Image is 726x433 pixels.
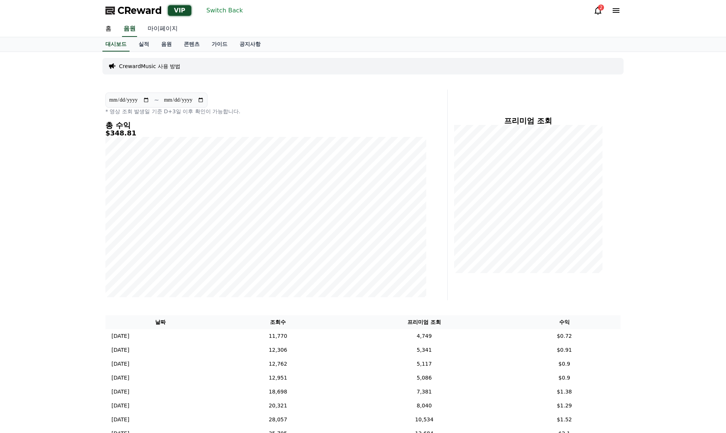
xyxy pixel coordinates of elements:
[216,329,340,343] td: 11,770
[340,357,508,371] td: 5,117
[102,37,130,52] a: 대시보드
[105,129,426,137] h5: $348.81
[340,385,508,399] td: 7,381
[340,413,508,427] td: 10,534
[119,62,180,70] a: CrewardMusic 사용 방법
[111,388,129,396] p: [DATE]
[111,402,129,410] p: [DATE]
[133,37,155,52] a: 실적
[593,6,602,15] a: 2
[233,37,267,52] a: 공지사항
[216,357,340,371] td: 12,762
[111,346,129,354] p: [DATE]
[111,360,129,368] p: [DATE]
[340,329,508,343] td: 4,749
[105,121,426,129] h4: 총 수익
[154,96,159,105] p: ~
[216,371,340,385] td: 12,951
[117,5,162,17] span: CReward
[206,37,233,52] a: 가이드
[340,343,508,357] td: 5,341
[168,5,191,16] div: VIP
[340,399,508,413] td: 8,040
[142,21,184,37] a: 마이페이지
[508,399,621,413] td: $1.29
[454,117,602,125] h4: 프리미엄 조회
[105,108,426,115] p: * 영상 조회 발생일 기준 D+3일 이후 확인이 가능합니다.
[508,343,621,357] td: $0.91
[508,385,621,399] td: $1.38
[508,357,621,371] td: $0.9
[216,343,340,357] td: 12,306
[216,385,340,399] td: 18,698
[122,21,137,37] a: 음원
[508,315,621,329] th: 수익
[508,413,621,427] td: $1.52
[508,329,621,343] td: $0.72
[105,315,216,329] th: 날짜
[155,37,178,52] a: 음원
[178,37,206,52] a: 콘텐츠
[105,5,162,17] a: CReward
[598,5,604,11] div: 2
[216,315,340,329] th: 조회수
[203,5,246,17] button: Switch Back
[111,332,129,340] p: [DATE]
[99,21,117,37] a: 홈
[508,371,621,385] td: $0.9
[111,416,129,424] p: [DATE]
[340,315,508,329] th: 프리미엄 조회
[216,399,340,413] td: 20,321
[216,413,340,427] td: 28,057
[111,374,129,382] p: [DATE]
[340,371,508,385] td: 5,086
